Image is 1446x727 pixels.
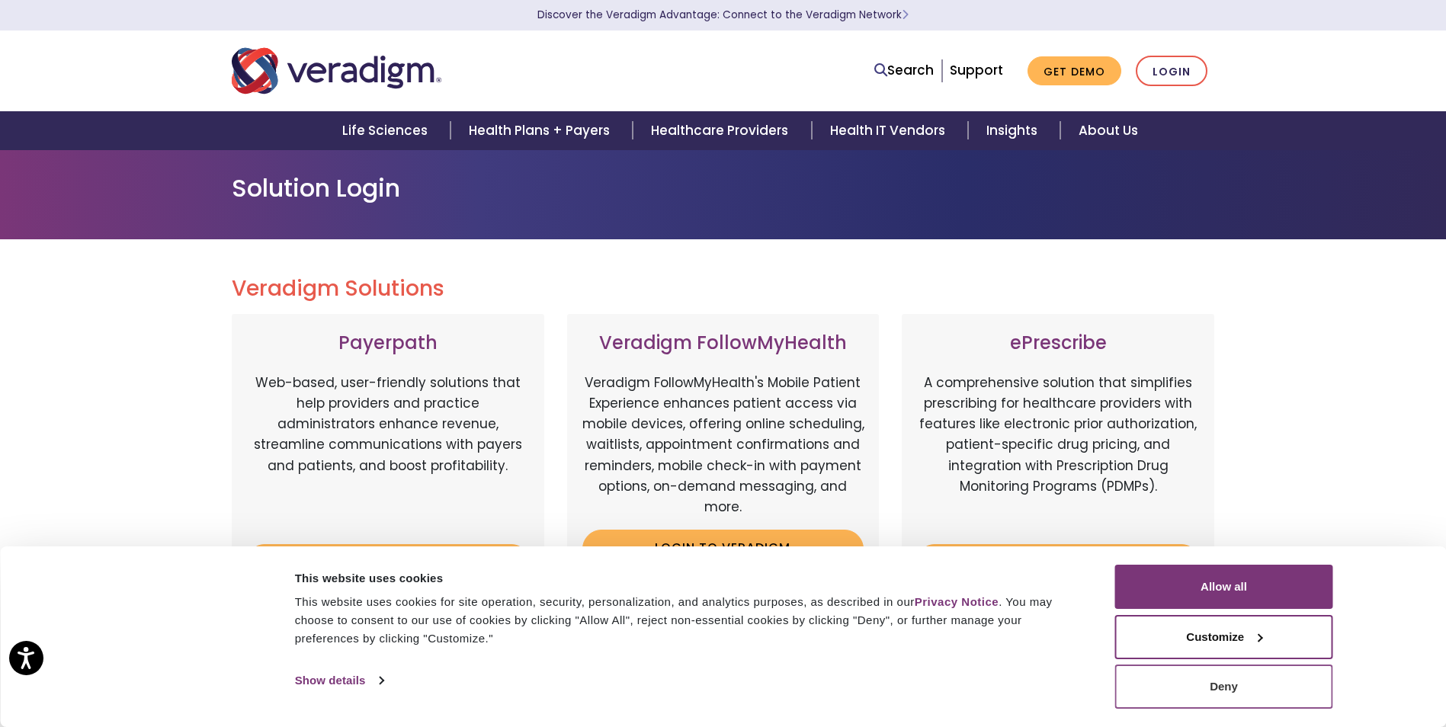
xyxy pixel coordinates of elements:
[537,8,909,22] a: Discover the Veradigm Advantage: Connect to the Veradigm NetworkLearn More
[874,60,934,81] a: Search
[915,595,999,608] a: Privacy Notice
[324,111,450,150] a: Life Sciences
[633,111,811,150] a: Healthcare Providers
[295,569,1081,588] div: This website uses cookies
[450,111,633,150] a: Health Plans + Payers
[917,332,1199,354] h3: ePrescribe
[1060,111,1156,150] a: About Us
[295,669,383,692] a: Show details
[247,544,529,579] a: Login to Payerpath
[232,276,1215,302] h2: Veradigm Solutions
[582,332,864,354] h3: Veradigm FollowMyHealth
[1115,665,1333,709] button: Deny
[247,373,529,533] p: Web-based, user-friendly solutions that help providers and practice administrators enhance revenu...
[968,111,1060,150] a: Insights
[1115,615,1333,659] button: Customize
[917,544,1199,579] a: Login to ePrescribe
[247,332,529,354] h3: Payerpath
[1028,56,1121,86] a: Get Demo
[295,593,1081,648] div: This website uses cookies for site operation, security, personalization, and analytics purposes, ...
[917,373,1199,533] p: A comprehensive solution that simplifies prescribing for healthcare providers with features like ...
[582,373,864,517] p: Veradigm FollowMyHealth's Mobile Patient Experience enhances patient access via mobile devices, o...
[232,174,1215,203] h1: Solution Login
[812,111,968,150] a: Health IT Vendors
[232,46,441,96] img: Veradigm logo
[1115,565,1333,609] button: Allow all
[1136,56,1207,87] a: Login
[950,61,1003,79] a: Support
[582,530,864,579] a: Login to Veradigm FollowMyHealth
[902,8,909,22] span: Learn More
